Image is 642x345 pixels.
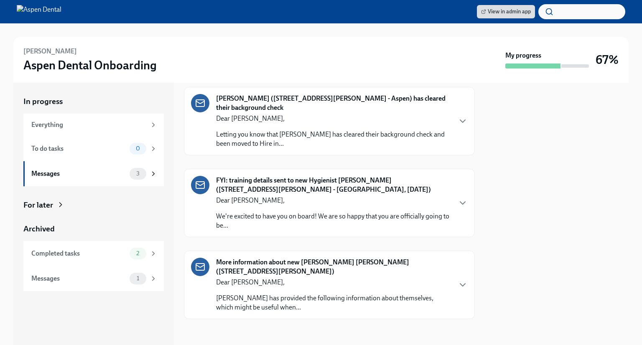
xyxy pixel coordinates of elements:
[481,8,531,16] span: View in admin app
[216,176,451,194] strong: FYI: training details sent to new Hygienist [PERSON_NAME] ([STREET_ADDRESS][PERSON_NAME] - [GEOGR...
[477,5,535,18] a: View in admin app
[23,47,77,56] h6: [PERSON_NAME]
[216,278,451,287] p: Dear [PERSON_NAME],
[596,52,619,67] h3: 67%
[31,144,126,153] div: To do tasks
[23,96,164,107] a: In progress
[23,136,164,161] a: To do tasks0
[31,120,146,129] div: Everything
[216,212,451,230] p: We're excited to have you on board! We are so happy that you are officially going to be...
[216,130,451,148] p: Letting you know that [PERSON_NAME] has cleared their background check and been moved to Hire in...
[31,249,126,258] div: Completed tasks
[23,266,164,291] a: Messages1
[216,196,451,205] p: Dear [PERSON_NAME],
[216,94,451,112] strong: [PERSON_NAME] ([STREET_ADDRESS][PERSON_NAME] - Aspen) has cleared their background check
[505,51,541,60] strong: My progress
[23,200,164,211] a: For later
[131,250,144,256] span: 2
[17,5,61,18] img: Aspen Dental
[216,114,451,123] p: Dear [PERSON_NAME],
[23,200,53,211] div: For later
[31,169,126,178] div: Messages
[131,170,145,177] span: 3
[216,258,451,276] strong: More information about new [PERSON_NAME] [PERSON_NAME] ([STREET_ADDRESS][PERSON_NAME])
[23,161,164,186] a: Messages3
[132,275,144,282] span: 1
[23,223,164,234] a: Archived
[131,145,145,152] span: 0
[216,294,451,312] p: [PERSON_NAME] has provided the following information about themselves, which might be useful when...
[23,241,164,266] a: Completed tasks2
[23,58,157,73] h3: Aspen Dental Onboarding
[23,114,164,136] a: Everything
[31,274,126,283] div: Messages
